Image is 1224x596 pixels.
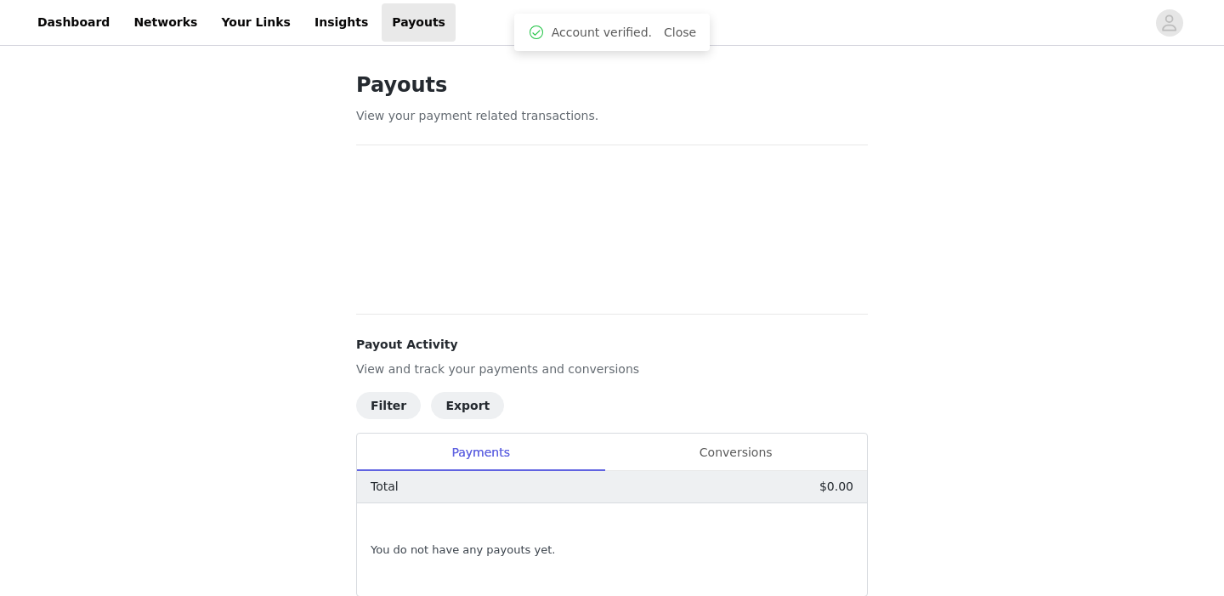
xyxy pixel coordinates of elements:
p: View and track your payments and conversions [356,360,868,378]
p: View your payment related transactions. [356,107,868,125]
div: Conversions [604,434,867,472]
a: Insights [304,3,378,42]
div: avatar [1161,9,1177,37]
a: Payouts [382,3,456,42]
a: Your Links [211,3,301,42]
div: Payments [357,434,604,472]
p: $0.00 [819,478,853,496]
button: Export [431,392,504,419]
span: Account verified. [552,24,652,42]
h1: Payouts [356,70,868,100]
a: Dashboard [27,3,120,42]
a: Networks [123,3,207,42]
span: You do not have any payouts yet. [371,542,555,559]
button: Filter [356,392,421,419]
a: Close [664,26,696,39]
h4: Payout Activity [356,336,868,354]
p: Total [371,478,399,496]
